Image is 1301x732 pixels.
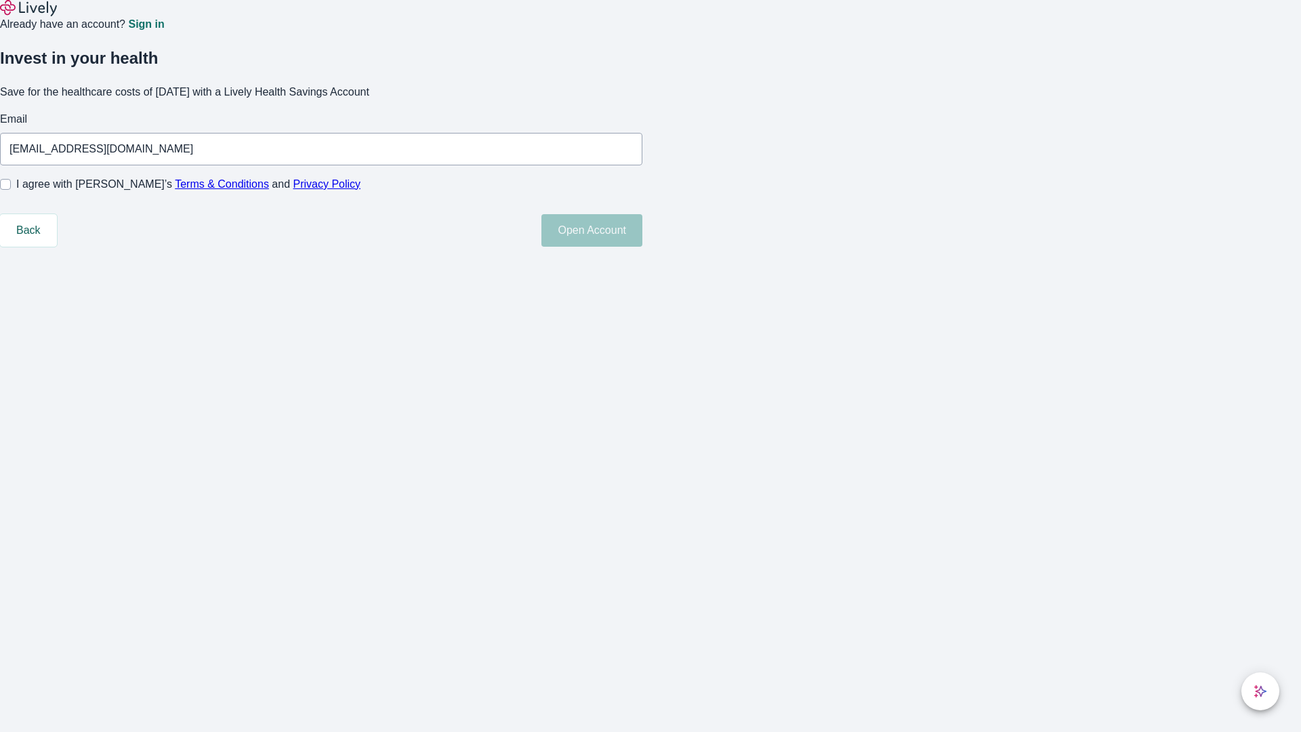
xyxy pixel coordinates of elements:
span: I agree with [PERSON_NAME]’s and [16,176,360,192]
a: Privacy Policy [293,178,361,190]
button: chat [1241,672,1279,710]
a: Sign in [128,19,164,30]
svg: Lively AI Assistant [1254,685,1267,698]
a: Terms & Conditions [175,178,269,190]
